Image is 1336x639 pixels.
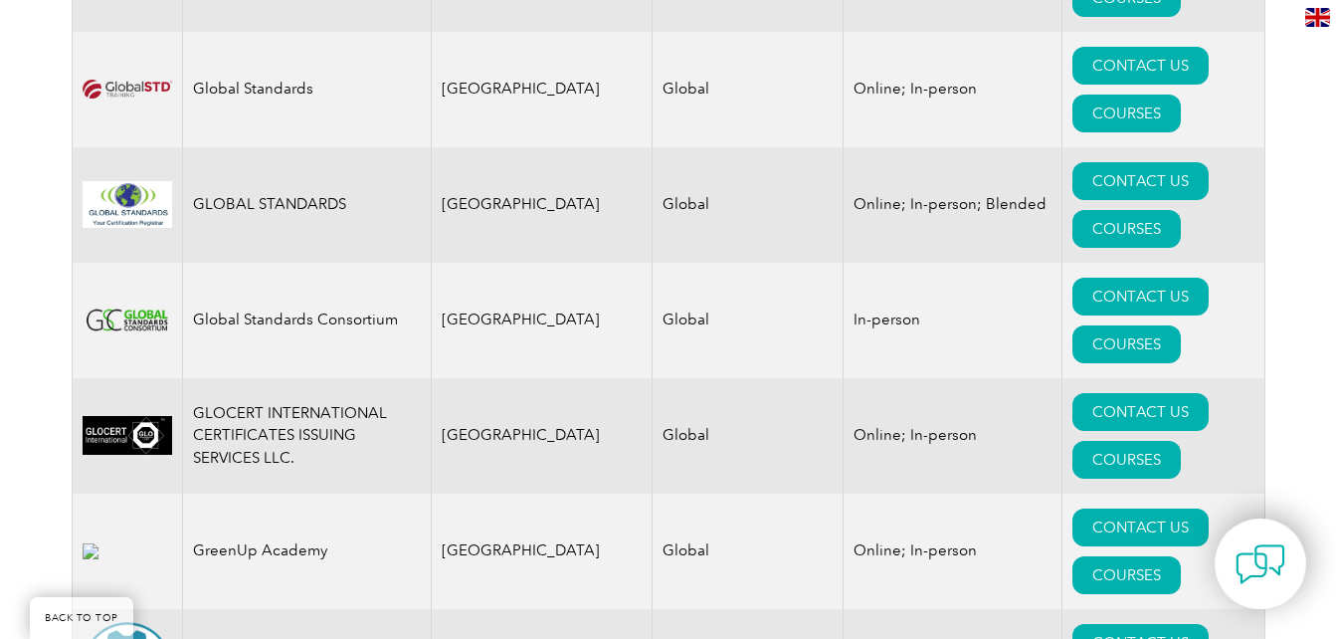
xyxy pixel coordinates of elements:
a: CONTACT US [1072,509,1209,546]
img: 49030bbf-2278-ea11-a811-000d3ae11abd-logo.png [83,296,172,344]
a: CONTACT US [1072,162,1209,200]
img: contact-chat.png [1236,539,1285,589]
img: 62d0ecee-e7b0-ea11-a812-000d3ae11abd-logo.jpg [83,543,172,559]
td: GLOBAL STANDARDS [182,147,431,263]
a: CONTACT US [1072,278,1209,316]
td: Online; In-person [844,378,1062,494]
img: 2b2a24ac-d9bc-ea11-a814-000d3a79823d-logo.jpg [83,181,172,227]
td: Global Standards Consortium [182,263,431,378]
a: COURSES [1072,95,1181,132]
img: en [1305,8,1330,27]
a: COURSES [1072,210,1181,248]
td: Online; In-person; Blended [844,147,1062,263]
a: CONTACT US [1072,393,1209,431]
td: Global [653,494,844,609]
td: Global [653,378,844,494]
td: GreenUp Academy [182,494,431,609]
td: Global [653,32,844,147]
td: [GEOGRAPHIC_DATA] [431,378,653,494]
img: a6c54987-dab0-ea11-a812-000d3ae11abd-logo.png [83,416,172,454]
a: COURSES [1072,325,1181,363]
td: [GEOGRAPHIC_DATA] [431,263,653,378]
td: [GEOGRAPHIC_DATA] [431,147,653,263]
td: Global Standards [182,32,431,147]
td: Global [653,263,844,378]
td: [GEOGRAPHIC_DATA] [431,32,653,147]
td: Global [653,147,844,263]
a: COURSES [1072,556,1181,594]
a: BACK TO TOP [30,597,133,639]
a: CONTACT US [1072,47,1209,85]
td: GLOCERT INTERNATIONAL CERTIFICATES ISSUING SERVICES LLC. [182,378,431,494]
img: ef2924ac-d9bc-ea11-a814-000d3a79823d-logo.png [83,80,172,99]
td: Online; In-person [844,32,1062,147]
td: Online; In-person [844,494,1062,609]
a: COURSES [1072,441,1181,479]
td: In-person [844,263,1062,378]
td: [GEOGRAPHIC_DATA] [431,494,653,609]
